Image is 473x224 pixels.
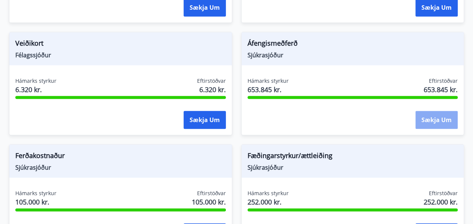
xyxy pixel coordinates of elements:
button: Sækja um [415,111,458,129]
span: 105.000 kr. [192,197,226,207]
span: Eftirstöðvar [197,190,226,197]
span: Hámarks styrkur [248,77,289,85]
span: 6.320 kr. [199,85,226,94]
span: Veiðikort [15,38,226,51]
span: Ferðakostnaður [15,151,226,163]
span: Áfengismeðferð [248,38,458,51]
span: Hámarks styrkur [248,190,289,197]
button: Sækja um [184,111,226,129]
span: 653.845 kr. [424,85,458,94]
span: Sjúkrasjóður [15,163,226,172]
span: 105.000 kr. [15,197,56,207]
span: 653.845 kr. [248,85,289,94]
span: Eftirstöðvar [429,190,458,197]
span: Eftirstöðvar [429,77,458,85]
span: 252.000 kr. [248,197,289,207]
span: Fæðingarstyrkur/ættleiðing [248,151,458,163]
span: Félagssjóður [15,51,226,59]
span: Eftirstöðvar [197,77,226,85]
span: Hámarks styrkur [15,77,56,85]
span: Sjúkrasjóður [248,51,458,59]
span: 6.320 kr. [15,85,56,94]
span: Sjúkrasjóður [248,163,458,172]
span: Hámarks styrkur [15,190,56,197]
span: 252.000 kr. [424,197,458,207]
